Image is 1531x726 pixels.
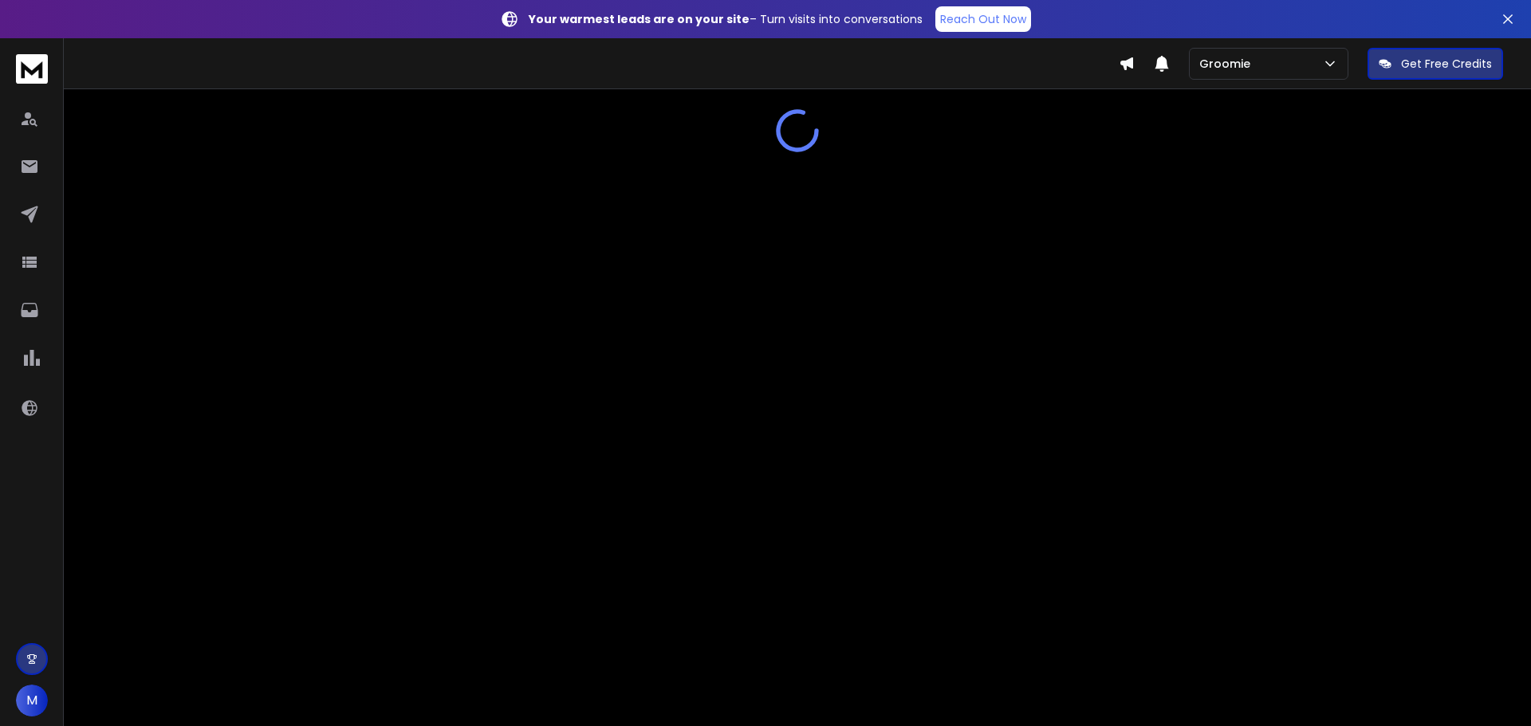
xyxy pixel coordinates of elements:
a: Reach Out Now [935,6,1031,32]
button: M [16,685,48,716]
p: Get Free Credits [1401,56,1492,72]
p: Groomie [1199,56,1257,72]
button: Get Free Credits [1368,48,1503,80]
strong: Your warmest leads are on your site [529,11,750,27]
p: Reach Out Now [940,11,1026,27]
p: – Turn visits into conversations [529,11,923,27]
img: logo [16,54,48,84]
